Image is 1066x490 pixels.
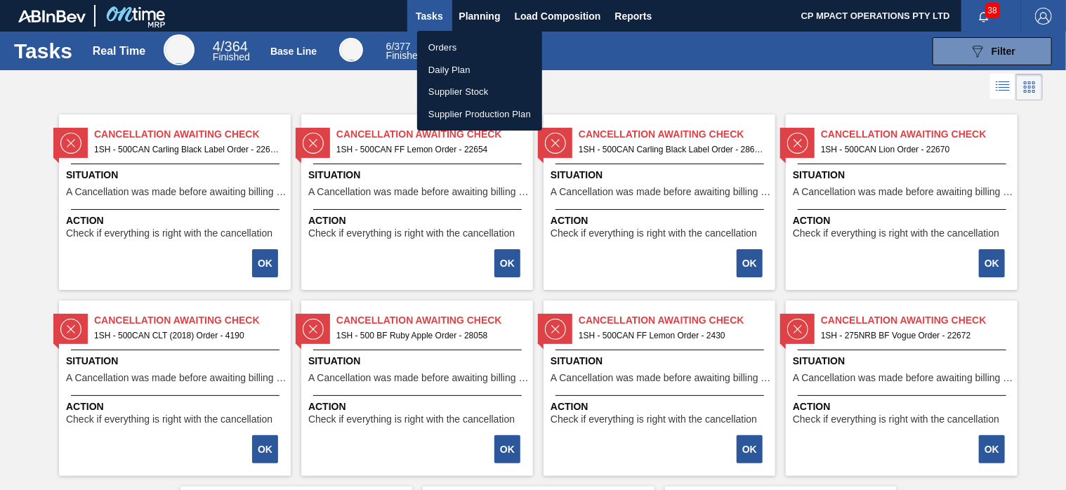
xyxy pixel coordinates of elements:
a: Supplier Production Plan [417,103,542,126]
a: Daily Plan [417,59,542,81]
a: Orders [417,37,542,59]
a: Supplier Stock [417,81,542,103]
